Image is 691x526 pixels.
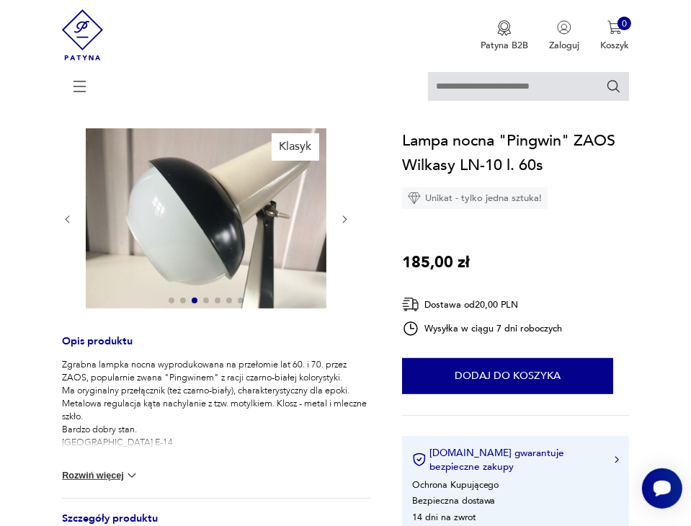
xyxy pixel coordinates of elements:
[402,295,419,313] img: Ikona dostawy
[412,511,476,524] li: 14 dni na zwrot
[62,337,371,359] h3: Opis produktu
[600,39,629,52] p: Koszyk
[412,446,620,473] button: [DOMAIN_NAME] gwarantuje bezpieczne zakupy
[412,478,499,491] li: Ochrona Kupującego
[481,20,528,52] a: Ikona medaluPatyna B2B
[481,39,528,52] p: Patyna B2B
[412,453,427,467] img: Ikona certyfikatu
[86,128,326,309] img: Zdjęcie produktu Lampa nocna "Pingwin" ZAOS Wilkasy LN-10 l. 60s
[402,128,629,177] h1: Lampa nocna "Pingwin" ZAOS Wilkasy LN-10 l. 60s
[600,20,629,52] button: 0Koszyk
[615,456,619,463] img: Ikona strzałki w prawo
[402,358,613,394] button: Dodaj do koszyka
[272,133,320,161] div: Klasyk
[606,79,622,94] button: Szukaj
[557,20,571,35] img: Ikonka użytkownika
[125,468,139,483] img: chevron down
[402,250,470,275] p: 185,00 zł
[412,494,496,507] li: Bezpieczna dostawa
[62,468,139,483] button: Rozwiń więcej
[62,358,371,449] p: Zgrabna lampka nocna wyprodukowana na przełomie lat 60. i 70. przez ZAOS, popularnie zwana "Pingw...
[549,20,579,52] button: Zaloguj
[618,17,632,31] div: 0
[497,20,512,36] img: Ikona medalu
[402,295,562,313] div: Dostawa od 20,00 PLN
[642,468,682,509] iframe: Smartsupp widget button
[402,320,562,337] div: Wysyłka w ciągu 7 dni roboczych
[408,192,421,205] img: Ikona diamentu
[607,20,622,35] img: Ikona koszyka
[402,187,548,209] div: Unikat - tylko jedna sztuka!
[481,20,528,52] button: Patyna B2B
[549,39,579,52] p: Zaloguj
